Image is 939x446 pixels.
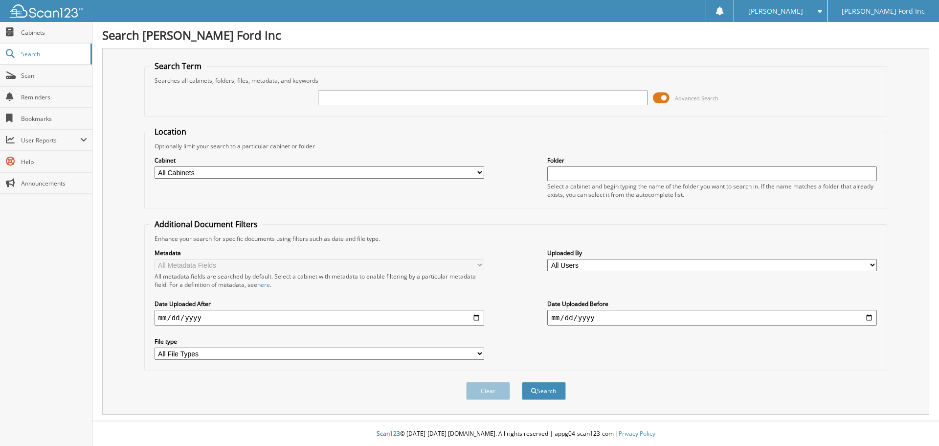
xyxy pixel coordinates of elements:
label: Date Uploaded After [155,300,484,308]
input: end [547,310,877,326]
a: Privacy Policy [619,429,655,438]
span: User Reports [21,136,80,144]
div: Optionally limit your search to a particular cabinet or folder [150,142,882,150]
input: start [155,310,484,326]
span: Cabinets [21,28,87,37]
img: scan123-logo-white.svg [10,4,83,18]
div: © [DATE]-[DATE] [DOMAIN_NAME]. All rights reserved | appg04-scan123-com | [92,422,939,446]
span: [PERSON_NAME] [748,8,803,14]
div: Enhance your search for specific documents using filters such as date and file type. [150,235,882,243]
span: Advanced Search [675,94,718,102]
span: Search [21,50,86,58]
label: File type [155,337,484,346]
span: Scan [21,71,87,80]
span: Reminders [21,93,87,101]
h1: Search [PERSON_NAME] Ford Inc [102,27,929,43]
div: All metadata fields are searched by default. Select a cabinet with metadata to enable filtering b... [155,272,484,289]
label: Cabinet [155,156,484,164]
legend: Additional Document Filters [150,219,263,230]
div: Select a cabinet and begin typing the name of the folder you want to search in. If the name match... [547,182,877,199]
button: Search [522,382,566,400]
label: Date Uploaded Before [547,300,877,308]
div: Searches all cabinets, folders, files, metadata, and keywords [150,76,882,85]
span: Bookmarks [21,115,87,123]
label: Folder [547,156,877,164]
span: Help [21,158,87,166]
label: Uploaded By [547,249,877,257]
span: Announcements [21,179,87,188]
iframe: Chat Widget [890,399,939,446]
label: Metadata [155,249,484,257]
a: here [257,281,270,289]
span: Scan123 [377,429,400,438]
span: [PERSON_NAME] Ford Inc [842,8,925,14]
button: Clear [466,382,510,400]
legend: Location [150,126,191,137]
legend: Search Term [150,61,206,71]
